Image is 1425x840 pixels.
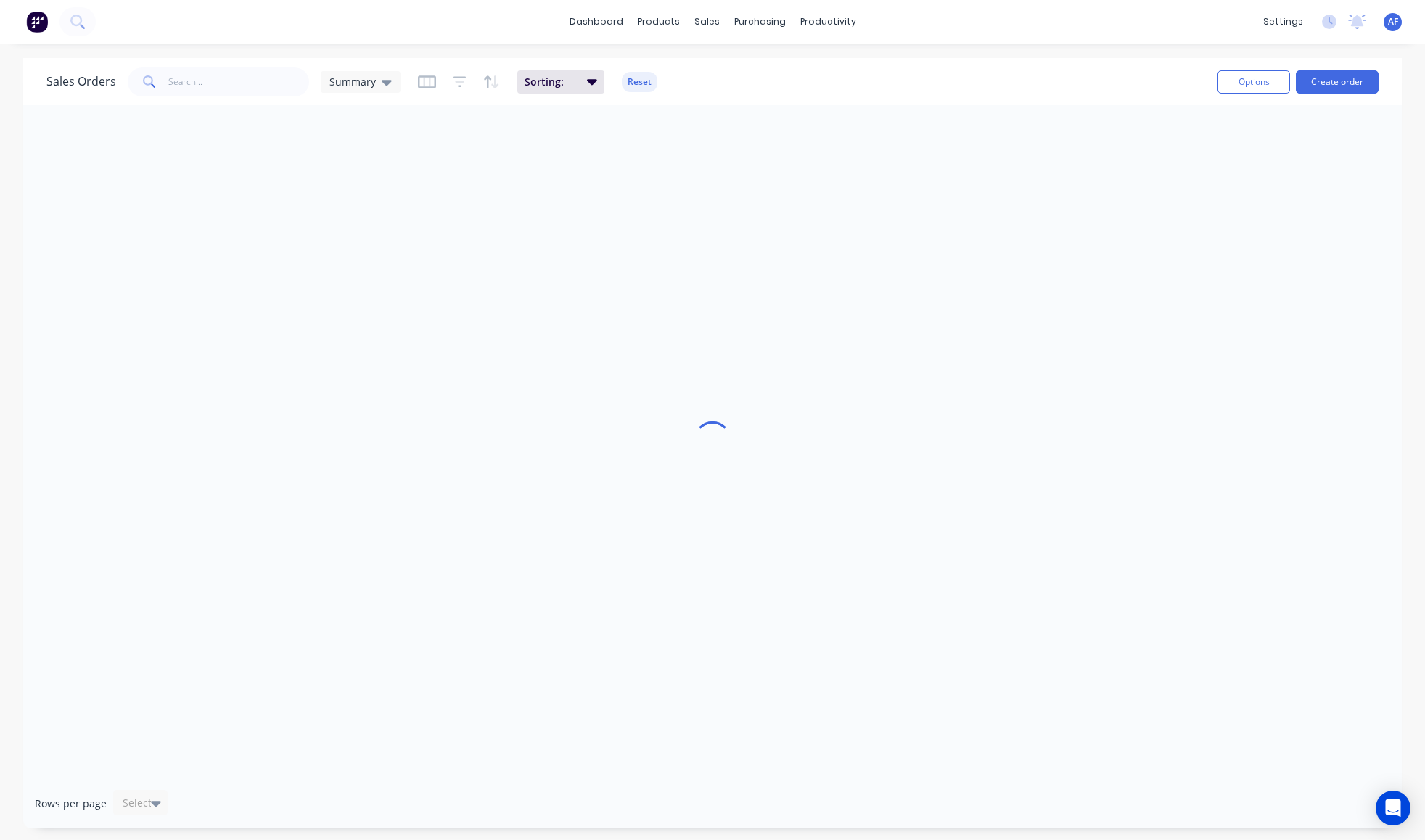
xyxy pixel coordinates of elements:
div: products [631,11,687,33]
span: Summary [329,74,376,89]
a: dashboard [562,11,631,33]
div: purchasing [727,11,793,33]
button: Reset [622,72,657,92]
h1: Sales Orders [46,75,116,88]
div: Open Intercom Messenger [1376,791,1410,825]
div: productivity [793,11,863,33]
button: Sorting: [517,70,604,94]
span: Rows per page [35,796,107,811]
img: Factory [26,11,48,33]
button: Create order [1296,70,1379,94]
input: Search... [168,67,310,96]
span: AF [1388,15,1398,28]
button: Options [1217,70,1290,94]
span: Sorting: [525,75,578,89]
div: sales [687,11,727,33]
div: Select... [123,796,160,810]
div: settings [1256,11,1310,33]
